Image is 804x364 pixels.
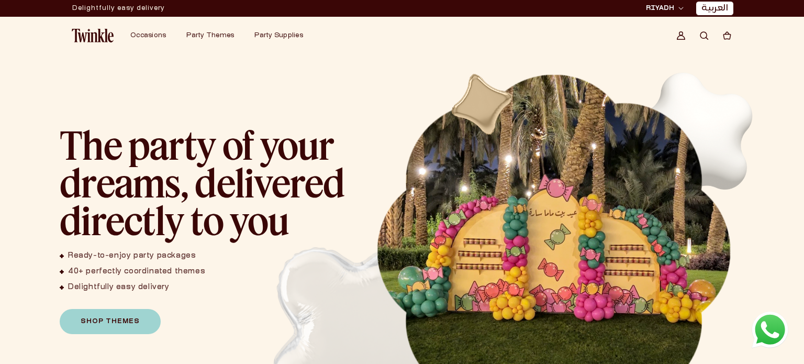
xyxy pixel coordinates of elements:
[72,1,165,16] div: Announcement
[130,31,166,40] a: Occasions
[130,32,166,39] span: Occasions
[72,1,165,16] p: Delightfully easy delivery
[180,25,248,46] summary: Party Themes
[646,4,674,13] span: RIYADH
[60,126,353,239] h2: The party of your dreams, delivered directly to you
[124,25,180,46] summary: Occasions
[60,283,205,292] li: Delightfully easy delivery
[626,57,768,200] img: Slider balloon
[60,251,205,261] li: Ready-to-enjoy party packages
[254,31,303,40] a: Party Supplies
[442,65,522,145] img: 3D golden Balloon
[72,29,114,42] img: Twinkle
[643,3,687,14] button: RIYADH
[254,32,303,39] span: Party Supplies
[248,25,317,46] summary: Party Supplies
[186,31,234,40] a: Party Themes
[693,24,716,47] summary: Search
[60,267,205,277] li: 40+ perfectly coordinated themes
[186,32,234,39] span: Party Themes
[701,3,728,14] a: العربية
[60,309,161,334] a: Shop Themes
